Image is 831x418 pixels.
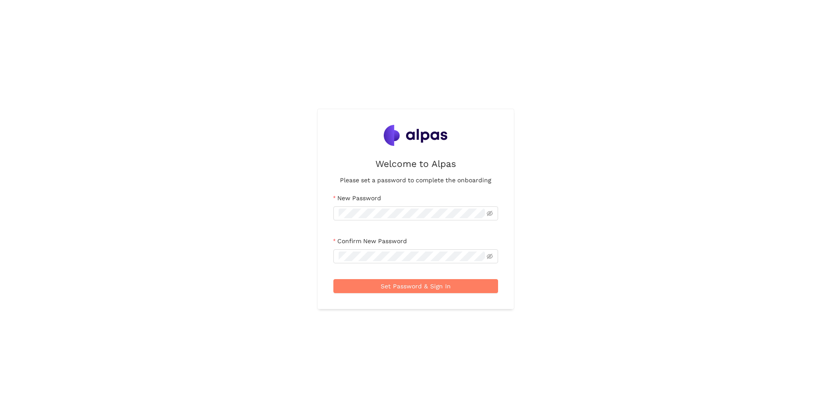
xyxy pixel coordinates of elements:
span: Set Password & Sign In [381,281,451,291]
span: eye-invisible [487,253,493,259]
h4: Please set a password to complete the onboarding [340,175,491,185]
img: Alpas Logo [384,125,448,146]
input: Confirm New Password [339,252,485,261]
label: New Password [333,193,381,203]
button: Set Password & Sign In [333,279,498,293]
span: eye-invisible [487,210,493,216]
input: New Password [339,209,485,218]
h2: Welcome to Alpas [375,156,456,171]
label: Confirm New Password [333,236,407,246]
